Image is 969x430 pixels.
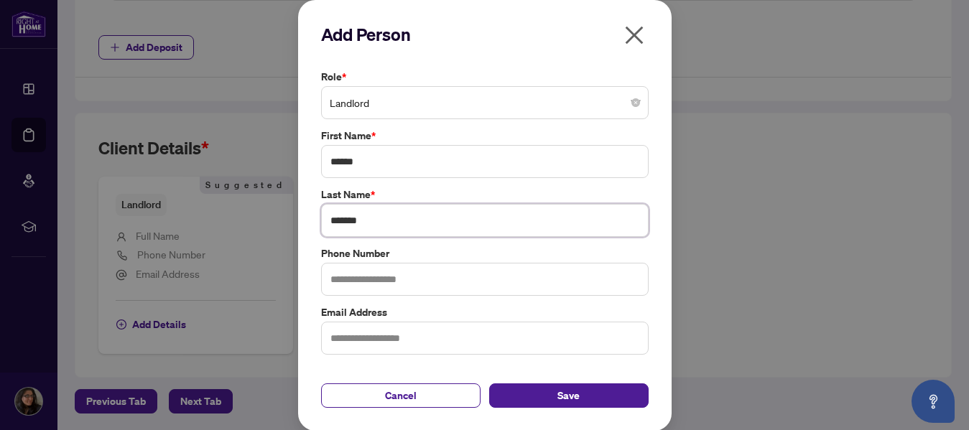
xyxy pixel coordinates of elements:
[623,24,646,47] span: close
[321,383,481,408] button: Cancel
[321,23,649,46] h2: Add Person
[321,128,649,144] label: First Name
[385,384,417,407] span: Cancel
[321,187,649,202] label: Last Name
[557,384,580,407] span: Save
[330,89,640,116] span: Landlord
[631,98,640,107] span: close-circle
[489,383,649,408] button: Save
[321,69,649,85] label: Role
[321,246,649,261] label: Phone Number
[912,380,955,423] button: Open asap
[321,304,649,320] label: Email Address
